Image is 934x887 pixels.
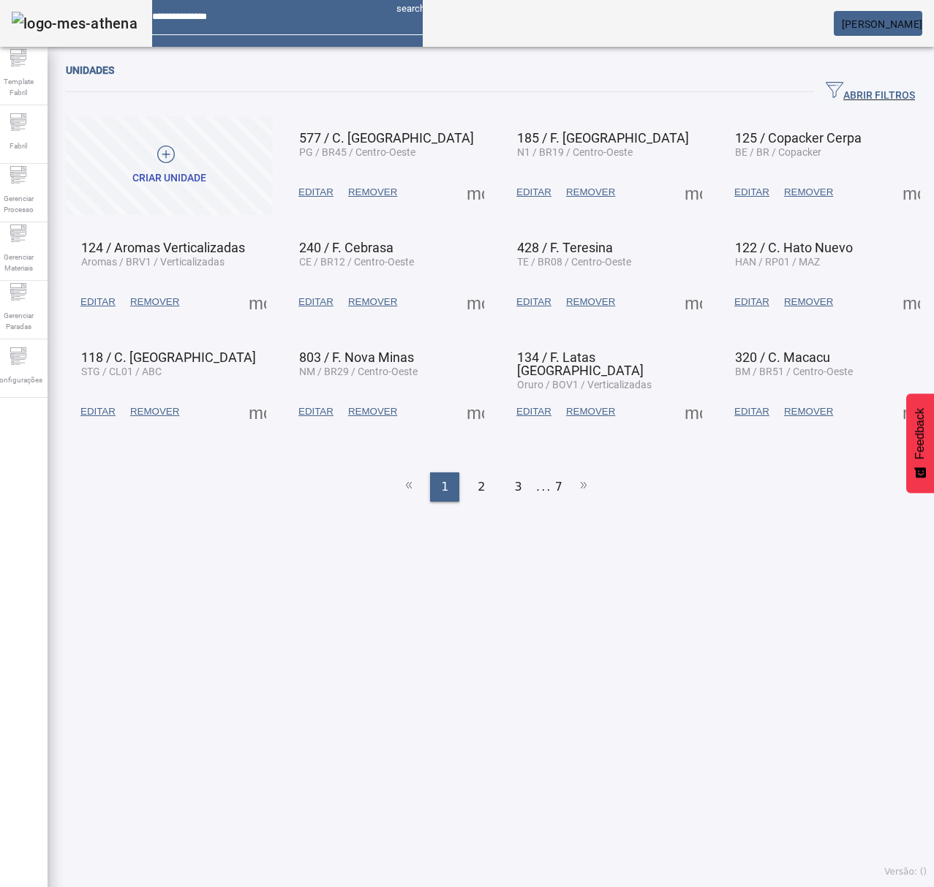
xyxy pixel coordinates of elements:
button: REMOVER [341,179,404,205]
button: REMOVER [777,289,840,315]
div: Criar unidade [132,171,206,186]
span: 240 / F. Cebrasa [299,240,393,255]
span: EDITAR [516,185,551,200]
span: REMOVER [566,295,615,309]
span: 122 / C. Hato Nuevo [735,240,853,255]
span: EDITAR [298,404,334,419]
span: EDITAR [516,404,551,419]
span: HAN / RP01 / MAZ [735,256,820,268]
button: Mais [462,399,489,425]
span: EDITAR [734,404,769,419]
span: NM / BR29 / Centro-Oeste [299,366,418,377]
button: REMOVER [559,179,622,205]
span: 118 / C. [GEOGRAPHIC_DATA] [81,350,256,365]
span: Aromas / BRV1 / Verticalizadas [81,256,225,268]
button: Mais [462,179,489,205]
button: Mais [680,179,707,205]
button: Mais [680,289,707,315]
li: ... [537,472,551,502]
span: REMOVER [348,295,397,309]
span: REMOVER [130,295,179,309]
button: Mais [244,289,271,315]
button: REMOVER [341,399,404,425]
span: 134 / F. Latas [GEOGRAPHIC_DATA] [517,350,644,378]
span: Versão: () [884,867,927,877]
span: N1 / BR19 / Centro-Oeste [517,146,633,158]
button: Feedback - Mostrar pesquisa [906,393,934,493]
button: Mais [898,399,924,425]
span: EDITAR [734,185,769,200]
button: EDITAR [73,289,123,315]
button: REMOVER [341,289,404,315]
button: EDITAR [291,289,341,315]
button: Criar unidade [66,116,273,215]
button: Mais [898,289,924,315]
span: 803 / F. Nova Minas [299,350,414,365]
button: REMOVER [777,399,840,425]
span: EDITAR [734,295,769,309]
button: EDITAR [509,399,559,425]
span: TE / BR08 / Centro-Oeste [517,256,631,268]
span: [PERSON_NAME] [842,18,922,30]
span: REMOVER [566,185,615,200]
button: EDITAR [291,179,341,205]
button: Mais [462,289,489,315]
button: EDITAR [509,179,559,205]
span: EDITAR [298,185,334,200]
button: EDITAR [727,179,777,205]
span: REMOVER [784,185,833,200]
span: REMOVER [566,404,615,419]
span: REMOVER [784,295,833,309]
button: REMOVER [559,399,622,425]
button: EDITAR [73,399,123,425]
span: EDITAR [80,295,116,309]
span: 125 / Copacker Cerpa [735,130,862,146]
span: CE / BR12 / Centro-Oeste [299,256,414,268]
button: REMOVER [123,289,187,315]
li: 7 [555,472,562,502]
button: ABRIR FILTROS [814,79,927,105]
span: EDITAR [298,295,334,309]
span: 2 [478,478,485,496]
span: EDITAR [516,295,551,309]
button: Mais [244,399,271,425]
button: Mais [680,399,707,425]
button: EDITAR [727,289,777,315]
span: PG / BR45 / Centro-Oeste [299,146,415,158]
button: REMOVER [123,399,187,425]
span: Fabril [5,136,31,156]
span: EDITAR [80,404,116,419]
span: 577 / C. [GEOGRAPHIC_DATA] [299,130,474,146]
span: 428 / F. Teresina [517,240,613,255]
span: Feedback [914,408,927,459]
button: REMOVER [777,179,840,205]
span: REMOVER [130,404,179,419]
button: Mais [898,179,924,205]
span: REMOVER [784,404,833,419]
button: EDITAR [727,399,777,425]
span: 185 / F. [GEOGRAPHIC_DATA] [517,130,689,146]
img: logo-mes-athena [12,12,138,35]
span: ABRIR FILTROS [826,81,915,103]
span: BM / BR51 / Centro-Oeste [735,366,853,377]
button: EDITAR [509,289,559,315]
span: STG / CL01 / ABC [81,366,162,377]
button: REMOVER [559,289,622,315]
span: 320 / C. Macacu [735,350,830,365]
span: 3 [515,478,522,496]
span: Unidades [66,64,114,76]
span: 124 / Aromas Verticalizadas [81,240,245,255]
button: EDITAR [291,399,341,425]
span: REMOVER [348,404,397,419]
span: BE / BR / Copacker [735,146,821,158]
span: REMOVER [348,185,397,200]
